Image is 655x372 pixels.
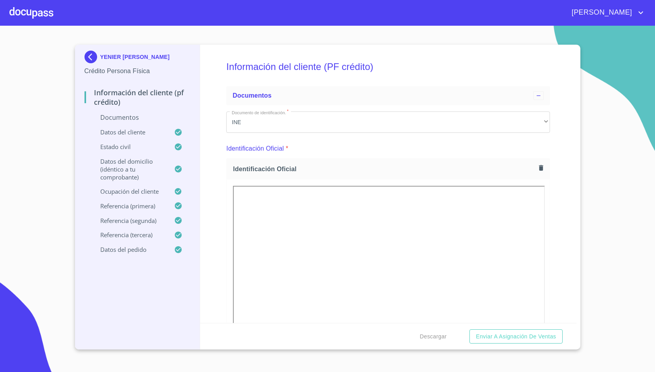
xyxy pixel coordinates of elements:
[84,51,191,66] div: YENIER [PERSON_NAME]
[233,165,536,173] span: Identificación Oficial
[84,66,191,76] p: Crédito Persona Física
[84,217,175,225] p: Referencia (segunda)
[84,113,191,122] p: Documentos
[84,187,175,195] p: Ocupación del Cliente
[420,332,447,342] span: Descargar
[226,111,550,133] div: INE
[100,54,170,60] p: YENIER [PERSON_NAME]
[233,92,271,99] span: Documentos
[84,202,175,210] p: Referencia (primera)
[84,88,191,107] p: Información del cliente (PF crédito)
[84,157,175,181] p: Datos del domicilio (idéntico a tu comprobante)
[566,6,646,19] button: account of current user
[226,51,550,83] h5: Información del cliente (PF crédito)
[566,6,636,19] span: [PERSON_NAME]
[84,231,175,239] p: Referencia (tercera)
[226,144,284,153] p: Identificación Oficial
[226,86,550,105] div: Documentos
[84,143,175,151] p: Estado Civil
[84,245,175,253] p: Datos del pedido
[84,51,100,63] img: Docupass spot blue
[417,329,450,344] button: Descargar
[84,128,175,136] p: Datos del cliente
[469,329,562,344] button: Enviar a Asignación de Ventas
[476,332,556,342] span: Enviar a Asignación de Ventas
